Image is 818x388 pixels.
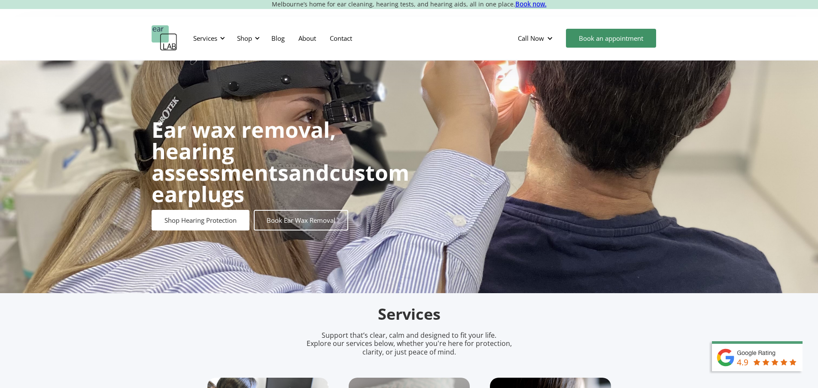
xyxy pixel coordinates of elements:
h2: Services [207,304,611,324]
a: Shop Hearing Protection [152,210,249,230]
a: home [152,25,177,51]
div: Call Now [518,34,544,42]
a: Book Ear Wax Removal [254,210,348,230]
strong: Ear wax removal, hearing assessments [152,115,336,187]
div: Call Now [511,25,562,51]
a: About [292,26,323,51]
h1: and [152,119,409,205]
a: Book an appointment [566,29,656,48]
a: Contact [323,26,359,51]
div: Services [188,25,228,51]
div: Services [193,34,217,42]
p: Support that’s clear, calm and designed to fit your life. Explore our services below, whether you... [295,331,523,356]
a: Blog [265,26,292,51]
strong: custom earplugs [152,158,409,209]
div: Shop [232,25,262,51]
div: Shop [237,34,252,42]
